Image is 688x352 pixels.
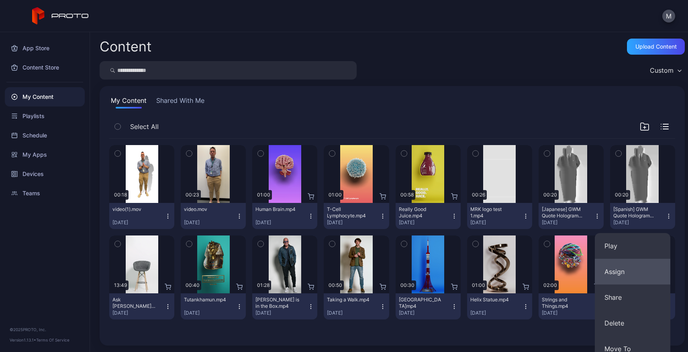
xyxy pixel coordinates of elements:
[100,40,151,53] div: Content
[613,206,657,219] div: [Spanish] GWM Quote Hologram v1.mp4
[5,106,85,126] a: Playlists
[255,297,300,309] div: Howie Mandel is in the Box.mp4
[5,87,85,106] a: My Content
[255,310,308,316] div: [DATE]
[184,297,228,303] div: Tutankhamun.mp4
[327,310,379,316] div: [DATE]
[635,43,677,50] div: Upload Content
[252,203,317,229] button: Human Brain.mp4[DATE]
[327,206,371,219] div: T-Cell Lymphocyte.mp4
[327,297,371,303] div: Taking a Walk.mp4
[109,96,148,108] button: My Content
[112,219,165,226] div: [DATE]
[184,310,236,316] div: [DATE]
[396,203,461,229] button: Really Good Juice.mp4[DATE]
[399,310,451,316] div: [DATE]
[539,203,604,229] button: [Japanese] GWM Quote Hologram v1.mp4[DATE]
[324,203,389,229] button: T-Cell Lymphocyte.mp4[DATE]
[470,206,514,219] div: MRK logo test 1.mp4
[112,206,157,213] div: video(1).mov
[255,219,308,226] div: [DATE]
[542,310,594,316] div: [DATE]
[470,219,523,226] div: [DATE]
[112,297,157,309] div: Ask Tim Draper Anything.mp4
[467,293,532,319] button: Helix Statue.mp4[DATE]
[595,310,670,336] button: Delete
[399,206,443,219] div: Really Good Juice.mp4
[112,310,165,316] div: [DATE]
[5,58,85,77] a: Content Store
[109,203,174,229] button: video(1).mov[DATE]
[184,219,236,226] div: [DATE]
[542,206,586,219] div: [Japanese] GWM Quote Hologram v1.mp4
[181,203,246,229] button: video.mov[DATE]
[662,10,675,23] button: M
[5,39,85,58] a: App Store
[595,259,670,284] button: Assign
[467,203,532,229] button: MRK logo test 1.mp4[DATE]
[399,297,443,309] div: Tokyo Tower.mp4
[542,297,586,309] div: Strings and Things.mp4
[627,39,685,55] button: Upload Content
[595,233,670,259] button: Play
[610,203,675,229] button: [Spanish] GWM Quote Hologram v1.mp4[DATE]
[10,338,36,342] span: Version 1.13.1 •
[470,310,523,316] div: [DATE]
[10,326,80,333] div: © 2025 PROTO, Inc.
[36,338,69,342] a: Terms Of Service
[5,126,85,145] a: Schedule
[155,96,206,108] button: Shared With Me
[539,293,604,319] button: Strings and Things.mp4[DATE]
[470,297,514,303] div: Helix Statue.mp4
[252,293,317,319] button: [PERSON_NAME] is in the Box.mp4[DATE]
[5,164,85,184] a: Devices
[542,219,594,226] div: [DATE]
[5,184,85,203] a: Teams
[650,66,674,74] div: Custom
[255,206,300,213] div: Human Brain.mp4
[184,206,228,213] div: video.mov
[399,219,451,226] div: [DATE]
[613,219,666,226] div: [DATE]
[5,145,85,164] a: My Apps
[181,293,246,319] button: Tutankhamun.mp4[DATE]
[109,293,174,319] button: Ask [PERSON_NAME] Anything.mp4[DATE]
[595,284,670,310] button: Share
[324,293,389,319] button: Taking a Walk.mp4[DATE]
[646,61,685,80] button: Custom
[327,219,379,226] div: [DATE]
[130,122,159,131] span: Select All
[396,293,461,319] button: [GEOGRAPHIC_DATA]mp4[DATE]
